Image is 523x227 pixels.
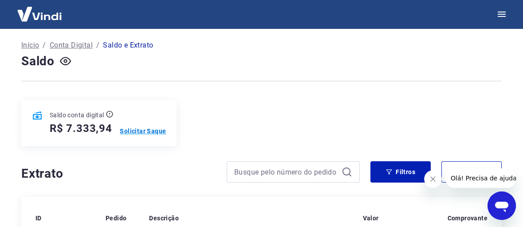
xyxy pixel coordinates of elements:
iframe: Mensagem da empresa [445,168,516,188]
h5: R$ 7.333,94 [50,121,112,135]
iframe: Botão para abrir a janela de mensagens [488,191,516,220]
a: Solicitar Saque [120,127,166,135]
p: Saldo conta digital [50,111,104,119]
button: Exportar [441,161,502,183]
input: Busque pelo número do pedido [234,165,338,179]
img: Vindi [11,0,68,28]
p: Saldo e Extrato [103,40,153,51]
p: / [96,40,99,51]
p: ID [35,214,42,223]
p: / [43,40,46,51]
p: Descrição [149,214,179,223]
button: Filtros [370,161,431,183]
p: Pedido [106,214,126,223]
a: Início [21,40,39,51]
span: Olá! Precisa de ajuda? [5,6,75,13]
h4: Extrato [21,165,216,183]
h4: Saldo [21,52,55,70]
a: Conta Digital [50,40,93,51]
iframe: Fechar mensagem [424,170,442,188]
p: Comprovante [448,214,488,223]
p: Valor [363,214,379,223]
